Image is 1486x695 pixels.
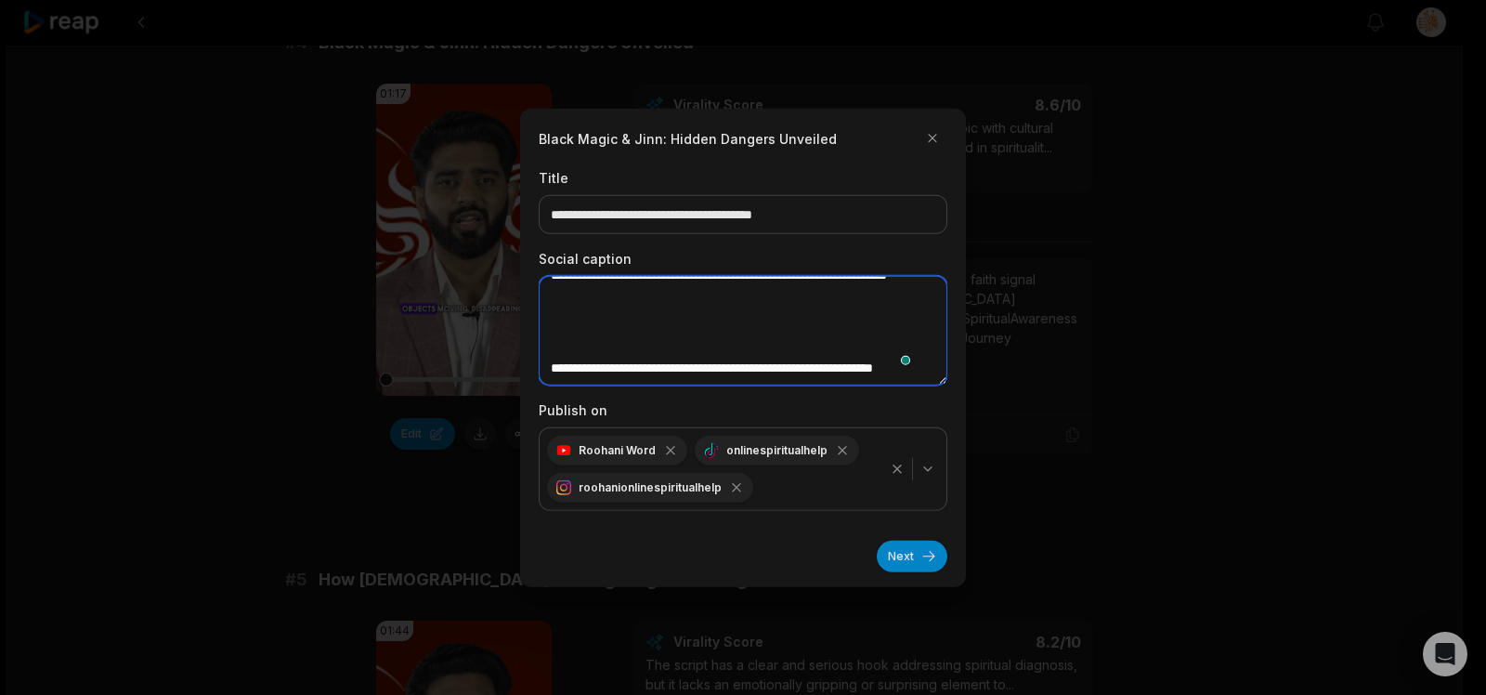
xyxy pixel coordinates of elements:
label: Publish on [539,400,947,419]
label: Title [539,168,947,188]
div: roohanionlinespiritualhelp [547,472,753,502]
button: Next [877,540,947,571]
div: onlinespiritualhelp [695,435,859,465]
textarea: To enrich screen reader interactions, please activate Accessibility in Grammarly extension settings [539,276,947,386]
label: Social caption [539,249,947,269]
h2: Black Magic & Jinn: Hidden Dangers Unveiled [539,128,837,148]
div: Roohani Word [547,435,687,465]
button: Roohani Wordonlinespiritualhelproohanionlinespiritualhelp [539,426,947,510]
